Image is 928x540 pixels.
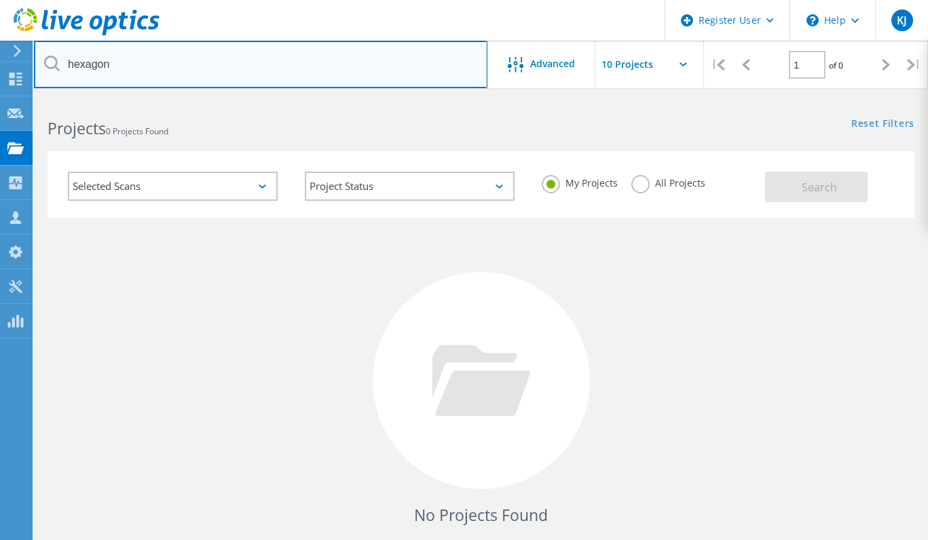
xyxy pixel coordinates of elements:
input: Search projects by name, owner, ID, company, etc [34,41,487,88]
a: Live Optics Dashboard [14,28,160,38]
a: Reset Filters [851,119,914,130]
b: Projects [48,117,106,139]
div: Selected Scans [68,172,278,201]
span: Search [802,180,837,195]
div: | [704,41,732,89]
span: of 0 [829,60,843,71]
div: Project Status [305,172,515,201]
div: | [900,41,928,89]
h4: No Projects Found [61,504,901,526]
span: Advanced [530,59,575,69]
label: My Projects [542,175,618,188]
span: 0 Projects Found [106,126,168,137]
span: KJ [897,15,907,26]
svg: \n [806,14,819,26]
button: Search [765,172,868,202]
label: All Projects [631,175,705,188]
